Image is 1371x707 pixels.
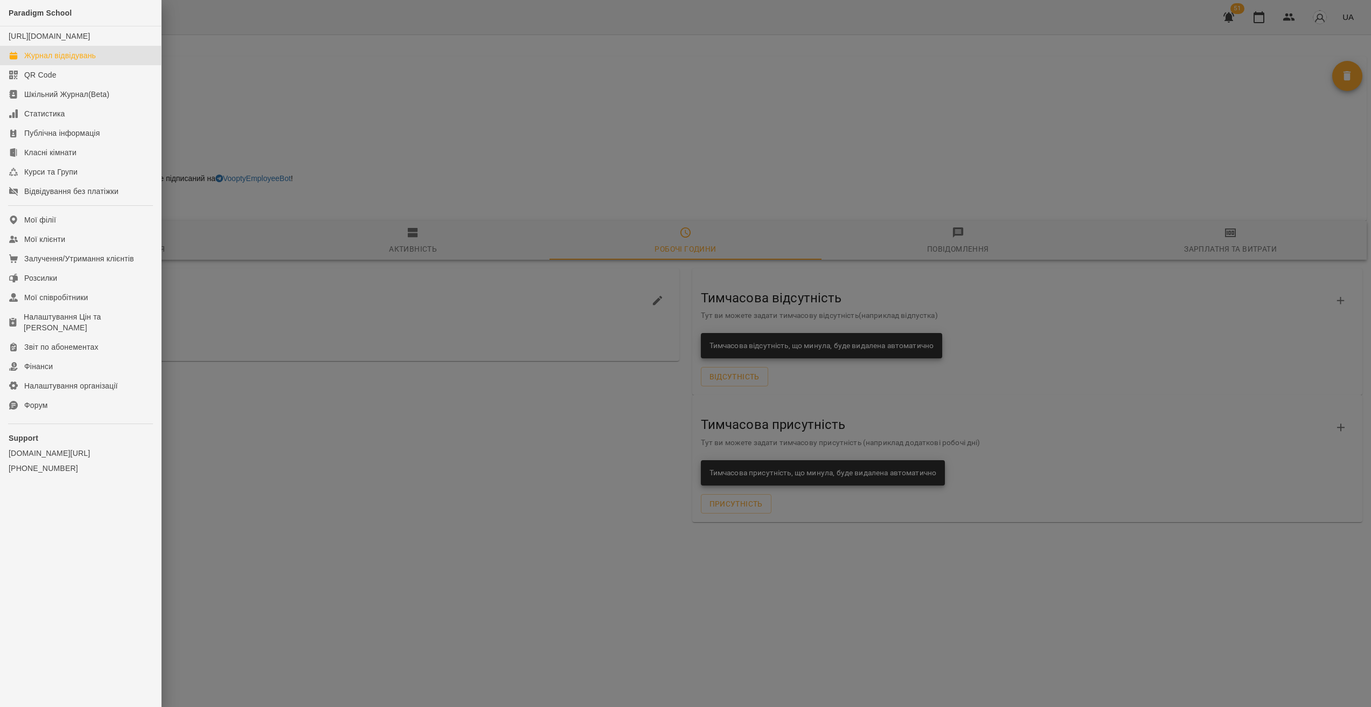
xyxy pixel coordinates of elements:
[9,9,72,17] span: Paradigm School
[24,167,78,177] div: Курси та Групи
[24,50,96,61] div: Журнал відвідувань
[24,147,76,158] div: Класні кімнати
[24,400,48,411] div: Форум
[24,380,118,391] div: Налаштування організації
[9,463,152,474] a: [PHONE_NUMBER]
[9,433,152,443] p: Support
[24,361,53,372] div: Фінанси
[24,70,57,80] div: QR Code
[24,186,119,197] div: Відвідування без платіжки
[24,128,100,138] div: Публічна інформація
[24,214,56,225] div: Мої філії
[24,253,134,264] div: Залучення/Утримання клієнтів
[9,32,90,40] a: [URL][DOMAIN_NAME]
[24,89,109,100] div: Шкільний Журнал(Beta)
[24,311,152,333] div: Налаштування Цін та [PERSON_NAME]
[24,273,57,283] div: Розсилки
[9,448,152,459] a: [DOMAIN_NAME][URL]
[24,342,99,352] div: Звіт по абонементах
[24,108,65,119] div: Статистика
[24,292,88,303] div: Мої співробітники
[24,234,65,245] div: Мої клієнти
